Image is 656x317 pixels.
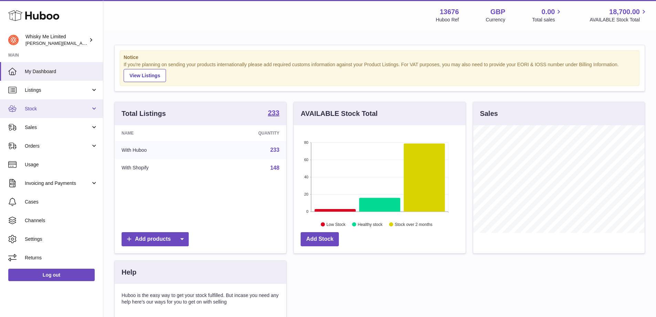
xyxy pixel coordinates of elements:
[25,255,98,261] span: Returns
[25,87,91,93] span: Listings
[301,232,339,246] a: Add Stock
[25,68,98,75] span: My Dashboard
[480,109,498,118] h3: Sales
[532,7,563,23] a: 0.00 Total sales
[122,292,279,305] p: Huboo is the easy way to get your stock fulfilled. But incase you need any help here's our ways f...
[25,161,98,168] span: Usage
[122,109,166,118] h3: Total Listings
[436,17,459,23] div: Huboo Ref
[124,54,636,61] strong: Notice
[304,140,309,145] text: 80
[358,222,383,227] text: Healthy stock
[25,40,138,46] span: [PERSON_NAME][EMAIL_ADDRESS][DOMAIN_NAME]
[25,236,98,242] span: Settings
[609,7,640,17] span: 18,700.00
[590,7,648,23] a: 18,700.00 AVAILABLE Stock Total
[115,125,207,141] th: Name
[268,109,279,116] strong: 233
[25,143,91,149] span: Orders
[440,7,459,17] strong: 13676
[8,35,19,45] img: frances@whiskyshop.com
[304,175,309,179] text: 40
[301,109,377,118] h3: AVAILABLE Stock Total
[25,124,91,131] span: Sales
[207,125,287,141] th: Quantity
[115,159,207,177] td: With Shopify
[306,209,309,214] text: 0
[532,17,563,23] span: Total sales
[124,61,636,82] div: If you're planning on sending your products internationally please add required customs informati...
[270,147,280,153] a: 233
[542,7,555,17] span: 0.00
[25,106,91,112] span: Stock
[25,33,87,47] div: Whisky Me Limited
[395,222,433,227] text: Stock over 2 months
[124,69,166,82] a: View Listings
[486,17,506,23] div: Currency
[25,180,91,187] span: Invoicing and Payments
[122,268,136,277] h3: Help
[25,217,98,224] span: Channels
[122,232,189,246] a: Add products
[270,165,280,171] a: 148
[490,7,505,17] strong: GBP
[304,192,309,196] text: 20
[8,269,95,281] a: Log out
[304,158,309,162] text: 60
[115,141,207,159] td: With Huboo
[25,199,98,205] span: Cases
[326,222,346,227] text: Low Stock
[268,109,279,118] a: 233
[590,17,648,23] span: AVAILABLE Stock Total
